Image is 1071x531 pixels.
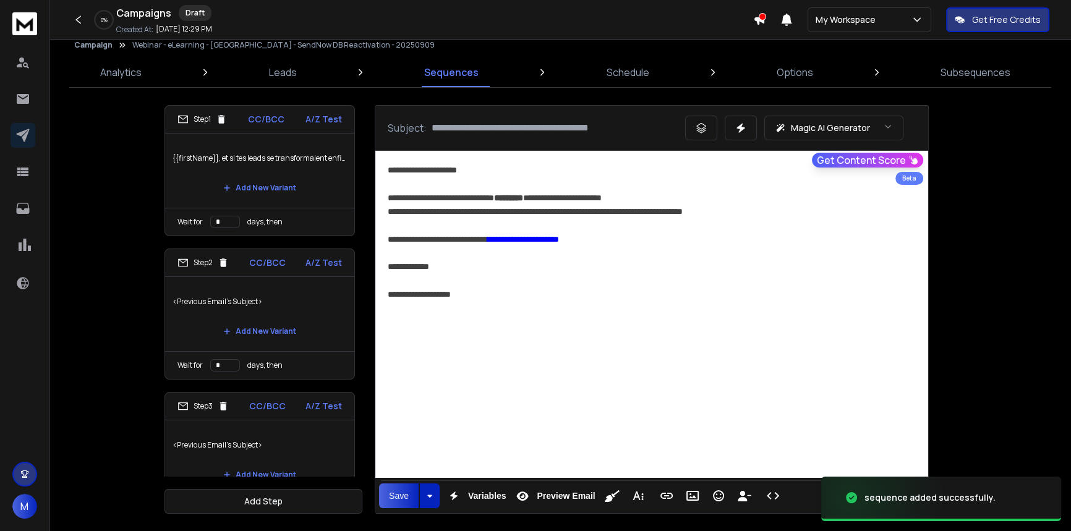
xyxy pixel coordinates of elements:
[895,172,923,185] div: Beta
[681,483,704,508] button: Insert Image (Ctrl+P)
[305,257,342,269] p: A/Z Test
[164,489,362,514] button: Add Step
[173,284,347,319] p: <Previous Email's Subject>
[249,400,286,412] p: CC/BCC
[177,401,229,412] div: Step 3
[213,462,306,487] button: Add New Variant
[305,113,342,125] p: A/Z Test
[12,12,37,35] img: logo
[816,14,881,26] p: My Workspace
[946,7,1049,32] button: Get Free Credits
[791,122,870,134] p: Magic AI Generator
[213,176,306,200] button: Add New Variant
[466,491,509,501] span: Variables
[777,65,813,80] p: Options
[812,153,923,168] button: Get Content Score
[249,257,286,269] p: CC/BCC
[93,57,149,87] a: Analytics
[177,217,203,227] p: Wait for
[972,14,1041,26] p: Get Free Credits
[101,16,108,23] p: 0 %
[941,65,1010,80] p: Subsequences
[733,483,756,508] button: Insert Unsubscribe Link
[132,40,435,50] p: Webinar - eLearning - [GEOGRAPHIC_DATA] - SendNow DB Reactivation - 20250909
[534,491,597,501] span: Preview Email
[164,105,355,236] li: Step1CC/BCCA/Z Test{{firstName}}, et si tes leads se transformaient enfin en RDV qualifiés ?Add N...
[305,400,342,412] p: A/Z Test
[655,483,678,508] button: Insert Link (Ctrl+K)
[626,483,650,508] button: More Text
[213,319,306,344] button: Add New Variant
[379,483,419,508] button: Save
[442,483,509,508] button: Variables
[864,491,996,504] div: sequence added successfully.
[74,40,113,50] button: Campaign
[424,65,479,80] p: Sequences
[600,483,624,508] button: Clean HTML
[607,65,649,80] p: Schedule
[100,65,142,80] p: Analytics
[173,428,347,462] p: <Previous Email's Subject>
[388,121,427,135] p: Subject:
[116,6,171,20] h1: Campaigns
[12,494,37,519] button: M
[164,249,355,380] li: Step2CC/BCCA/Z Test<Previous Email's Subject>Add New VariantWait fordays, then
[511,483,597,508] button: Preview Email
[599,57,657,87] a: Schedule
[761,483,785,508] button: Code View
[179,5,211,21] div: Draft
[116,25,153,35] p: Created At:
[177,257,229,268] div: Step 2
[247,360,283,370] p: days, then
[156,24,212,34] p: [DATE] 12:29 PM
[269,65,297,80] p: Leads
[707,483,730,508] button: Emoticons
[164,392,355,523] li: Step3CC/BCCA/Z Test<Previous Email's Subject>Add New VariantWait fordays, then
[764,116,903,140] button: Magic AI Generator
[248,113,284,125] p: CC/BCC
[262,57,304,87] a: Leads
[247,217,283,227] p: days, then
[177,114,227,125] div: Step 1
[933,57,1018,87] a: Subsequences
[417,57,486,87] a: Sequences
[769,57,821,87] a: Options
[173,141,347,176] p: {{firstName}}, et si tes leads se transformaient enfin en RDV qualifiés ?
[177,360,203,370] p: Wait for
